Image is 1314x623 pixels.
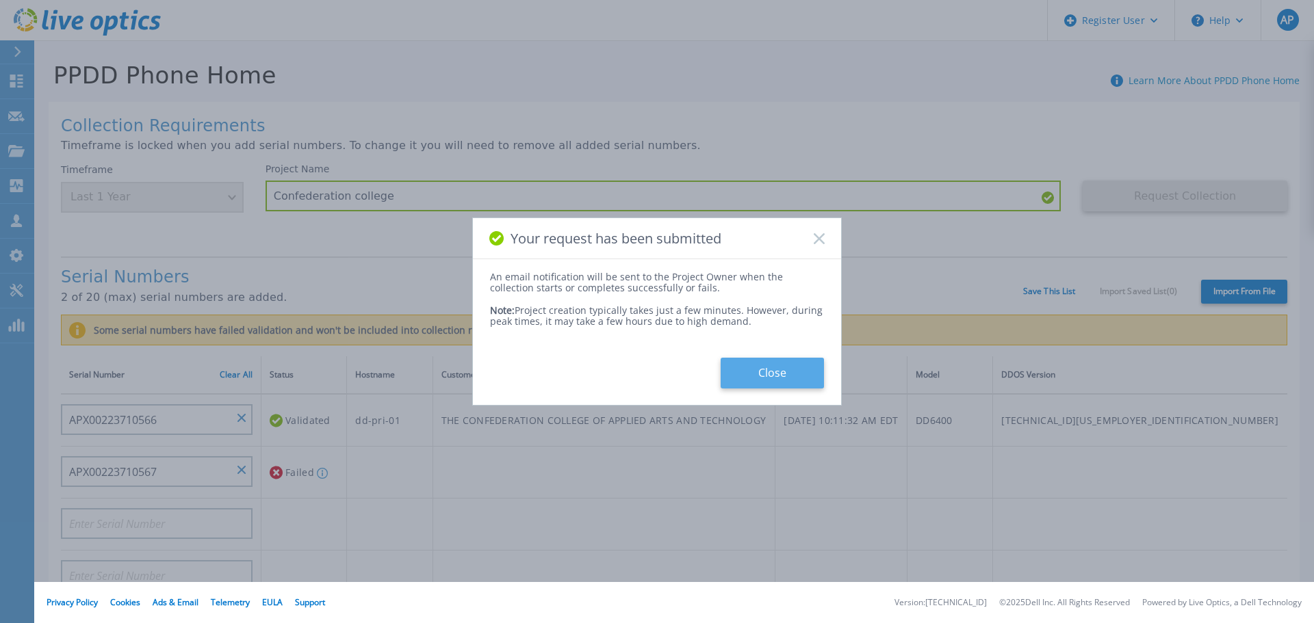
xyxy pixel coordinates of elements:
[511,230,721,246] span: Your request has been submitted
[490,304,515,317] span: Note:
[110,596,140,608] a: Cookies
[1142,598,1302,607] li: Powered by Live Optics, a Dell Technology
[721,358,824,388] button: Close
[490,271,824,293] div: An email notification will be sent to the Project Owner when the collection starts or completes s...
[262,596,283,608] a: EULA
[47,596,98,608] a: Privacy Policy
[490,294,824,327] div: Project creation typically takes just a few minutes. However, during peak times, it may take a fe...
[894,598,987,607] li: Version: [TECHNICAL_ID]
[153,596,198,608] a: Ads & Email
[295,596,325,608] a: Support
[211,596,250,608] a: Telemetry
[999,598,1130,607] li: © 2025 Dell Inc. All Rights Reserved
